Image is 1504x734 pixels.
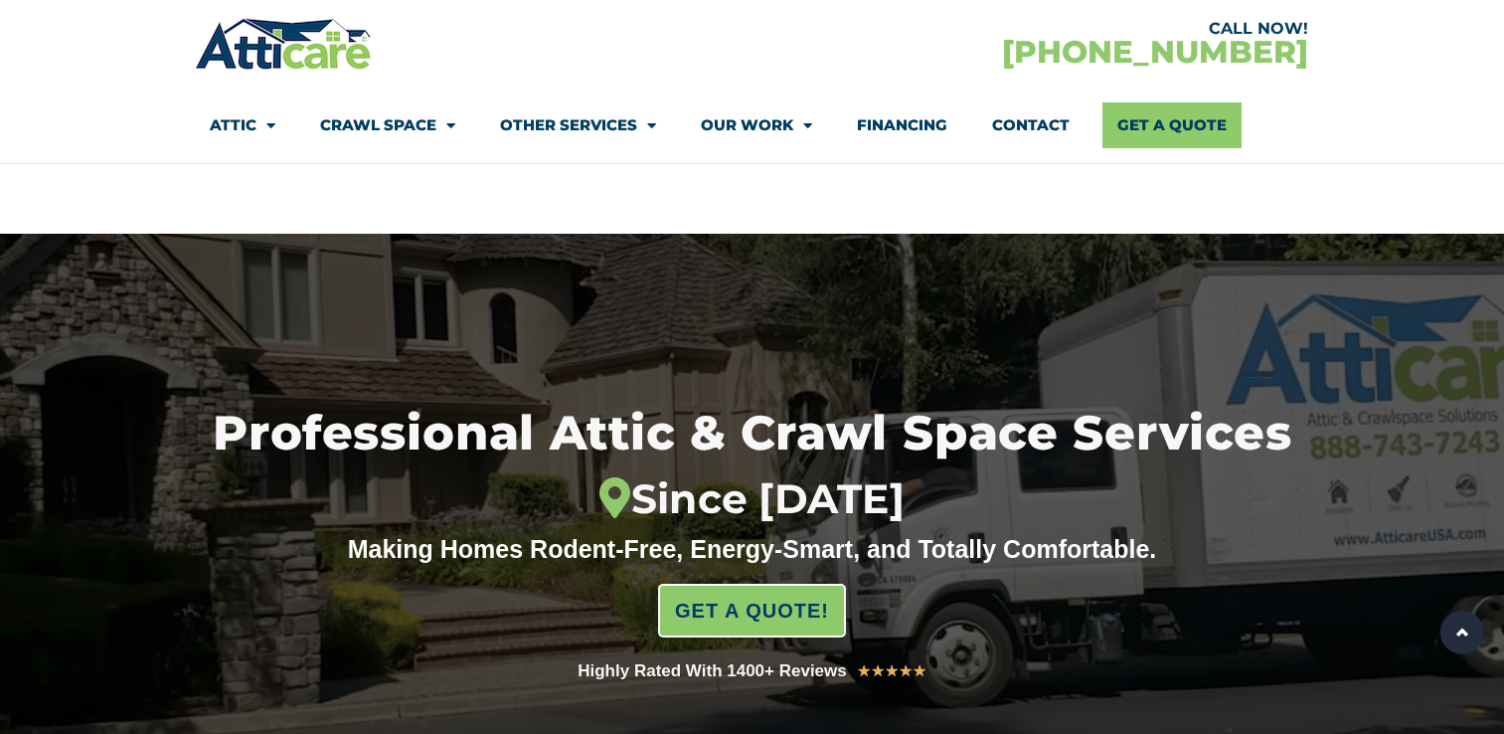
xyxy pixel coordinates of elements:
[210,102,275,148] a: Attic
[500,102,656,148] a: Other Services
[102,410,1403,524] h1: Professional Attic & Crawl Space Services
[210,102,1293,148] nav: Menu
[885,658,899,684] i: ★
[578,657,847,685] div: Highly Rated With 1400+ Reviews
[857,102,947,148] a: Financing
[899,658,913,684] i: ★
[658,584,846,638] a: GET A QUOTE!
[857,658,871,684] i: ★
[701,102,812,148] a: Our Work
[871,658,885,684] i: ★
[675,591,829,631] span: GET A QUOTE!
[320,102,455,148] a: Crawl Space
[752,21,1308,37] div: CALL NOW!
[992,102,1070,148] a: Contact
[310,534,1195,564] div: Making Homes Rodent-Free, Energy-Smart, and Totally Comfortable.
[102,475,1403,524] div: Since [DATE]
[857,658,926,684] div: 5/5
[1102,102,1242,148] a: Get A Quote
[913,658,926,684] i: ★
